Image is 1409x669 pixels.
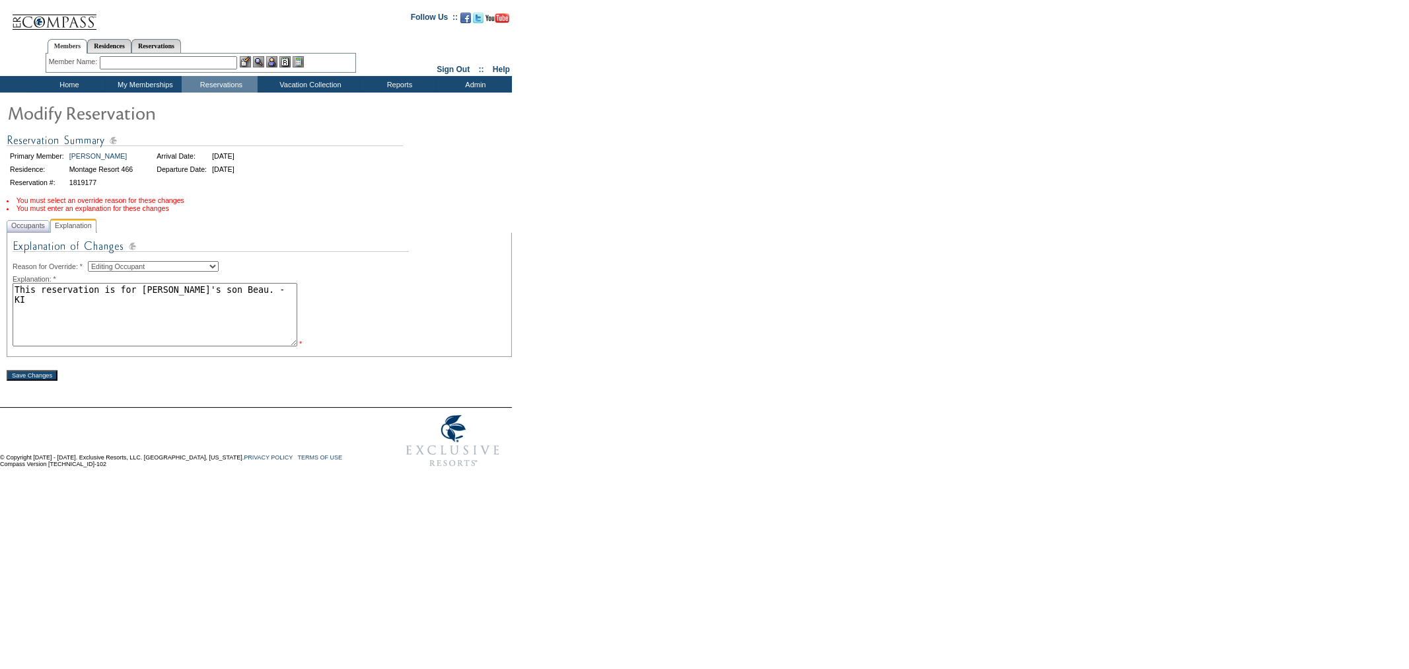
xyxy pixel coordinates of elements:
[298,454,343,461] a: TERMS OF USE
[131,39,181,53] a: Reservations
[394,408,512,474] img: Exclusive Resorts
[155,150,209,162] td: Arrival Date:
[479,65,484,74] span: ::
[486,17,509,24] a: Subscribe to our YouTube Channel
[411,11,458,27] td: Follow Us ::
[244,454,293,461] a: PRIVACY POLICY
[11,3,97,30] img: Compass Home
[493,65,510,74] a: Help
[67,177,135,188] td: 1819177
[473,13,484,23] img: Follow us on Twitter
[279,56,291,67] img: Reservations
[7,132,403,149] img: Reservation Summary
[30,76,106,93] td: Home
[7,370,57,381] input: Save Changes
[8,163,66,175] td: Residence:
[182,76,258,93] td: Reservations
[52,219,94,233] span: Explanation
[8,177,66,188] td: Reservation #:
[8,150,66,162] td: Primary Member:
[67,163,135,175] td: Montage Resort 466
[106,76,182,93] td: My Memberships
[486,13,509,23] img: Subscribe to our YouTube Channel
[460,17,471,24] a: Become our fan on Facebook
[360,76,436,93] td: Reports
[7,99,271,126] img: Modify Reservation
[436,76,512,93] td: Admin
[253,56,264,67] img: View
[155,163,209,175] td: Departure Date:
[49,56,100,67] div: Member Name:
[240,56,251,67] img: b_edit.gif
[258,76,360,93] td: Vacation Collection
[210,150,236,162] td: [DATE]
[293,56,304,67] img: b_calculator.gif
[266,56,277,67] img: Impersonate
[7,204,512,212] li: You must enter an explanation for these changes
[437,65,470,74] a: Sign Out
[473,17,484,24] a: Follow us on Twitter
[48,39,88,54] a: Members
[460,13,471,23] img: Become our fan on Facebook
[87,39,131,53] a: Residences
[13,275,506,283] div: Explanation: *
[13,262,88,270] span: Reason for Override: *
[13,238,409,261] img: Explanation of Changes
[7,196,512,204] li: You must select an override reason for these changes
[210,163,236,175] td: [DATE]
[9,219,48,233] span: Occupants
[69,152,127,160] a: [PERSON_NAME]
